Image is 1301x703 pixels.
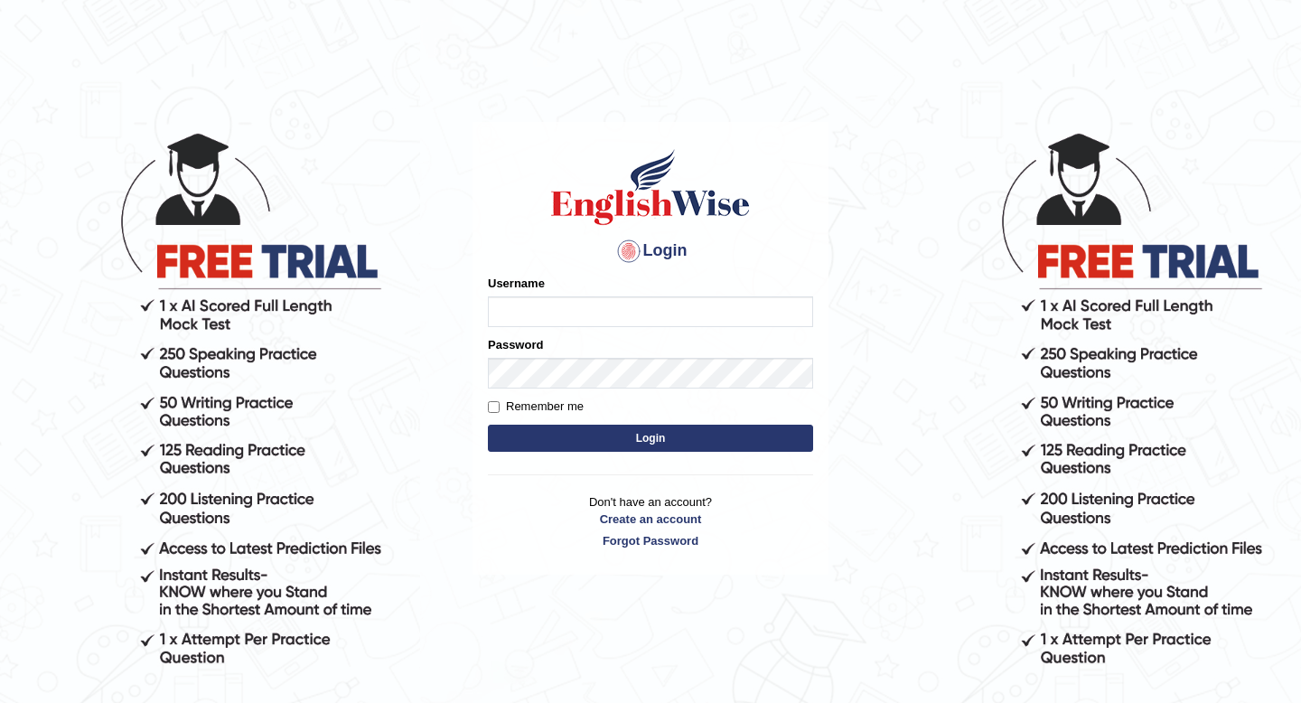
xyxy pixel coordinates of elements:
a: Create an account [488,511,813,528]
a: Forgot Password [488,532,813,549]
img: Logo of English Wise sign in for intelligent practice with AI [548,146,753,228]
p: Don't have an account? [488,493,813,549]
label: Username [488,275,545,292]
h4: Login [488,237,813,266]
button: Login [488,425,813,452]
label: Remember me [488,398,584,416]
input: Remember me [488,401,500,413]
label: Password [488,336,543,353]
